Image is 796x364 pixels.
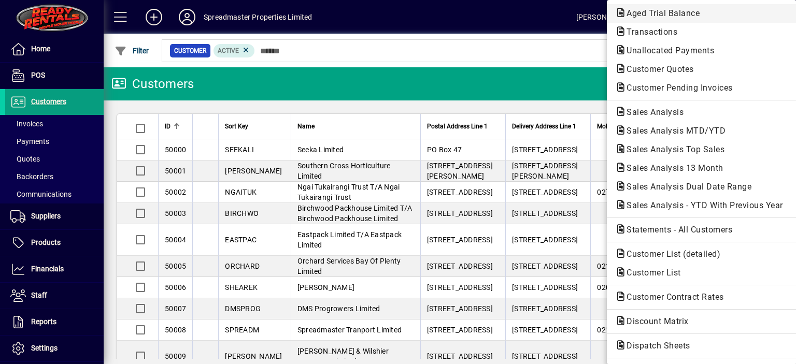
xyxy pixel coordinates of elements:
[615,64,699,74] span: Customer Quotes
[615,316,694,326] span: Discount Matrix
[615,200,788,210] span: Sales Analysis - YTD With Previous Year
[615,182,757,192] span: Sales Analysis Dual Date Range
[615,27,683,37] span: Transactions
[615,83,738,93] span: Customer Pending Invoices
[615,292,729,302] span: Customer Contract Rates
[615,107,689,117] span: Sales Analysis
[615,249,726,259] span: Customer List (detailed)
[615,225,737,235] span: Statements - All Customers
[615,341,695,351] span: Dispatch Sheets
[615,8,705,18] span: Aged Trial Balance
[615,163,729,173] span: Sales Analysis 13 Month
[615,268,686,278] span: Customer List
[615,46,719,55] span: Unallocated Payments
[615,126,731,136] span: Sales Analysis MTD/YTD
[615,144,730,154] span: Sales Analysis Top Sales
